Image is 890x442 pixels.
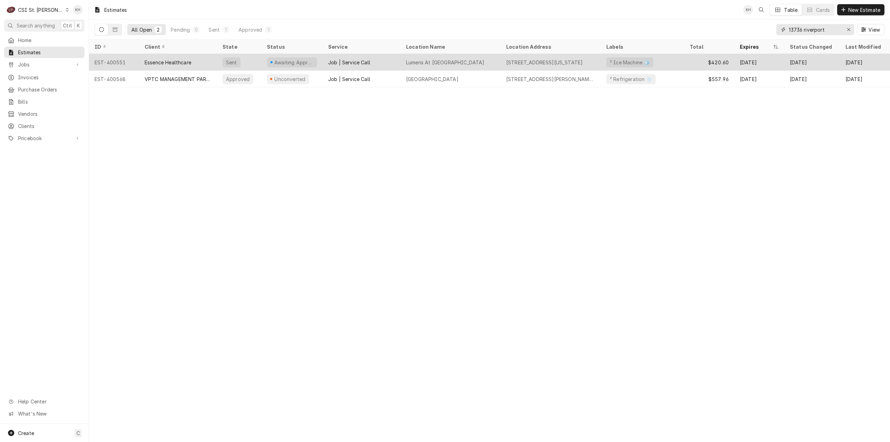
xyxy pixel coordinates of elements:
[63,22,72,29] span: Ctrl
[76,429,80,437] span: C
[18,37,81,44] span: Home
[18,122,81,130] span: Clients
[847,6,882,14] span: New Estimate
[209,26,220,33] div: Sent
[606,43,679,50] div: Labels
[4,408,84,419] a: Go to What's New
[238,26,262,33] div: Approved
[734,54,784,71] div: [DATE]
[77,22,80,29] span: K
[690,43,727,50] div: Total
[743,5,753,15] div: KH
[18,135,71,142] span: Pricebook
[4,84,84,95] a: Purchase Orders
[790,43,834,50] div: Status Changed
[17,22,55,29] span: Search anything
[194,26,198,33] div: 0
[406,43,494,50] div: Location Name
[506,59,583,66] div: [STREET_ADDRESS][US_STATE]
[4,132,84,144] a: Go to Pricebook
[406,75,459,83] div: [GEOGRAPHIC_DATA]
[225,59,238,66] div: Sent
[328,43,394,50] div: Service
[867,26,881,33] span: View
[4,96,84,107] a: Bills
[328,59,370,66] div: Job | Service Call
[837,4,884,15] button: New Estimate
[222,43,256,50] div: State
[18,430,34,436] span: Create
[328,75,370,83] div: Job | Service Call
[18,110,81,118] span: Vendors
[609,59,650,66] div: ² Ice Machine 🧊
[784,71,840,87] div: [DATE]
[6,5,16,15] div: CSI St. Louis's Avatar
[857,24,884,35] button: View
[4,59,84,70] a: Go to Jobs
[266,26,270,33] div: 1
[734,71,784,87] div: [DATE]
[18,86,81,93] span: Purchase Orders
[145,59,191,66] div: Essence Healthcare
[4,47,84,58] a: Estimates
[740,43,772,50] div: Expires
[18,49,81,56] span: Estimates
[18,74,81,81] span: Invoices
[506,75,595,83] div: [STREET_ADDRESS][PERSON_NAME][US_STATE]
[784,54,840,71] div: [DATE]
[784,6,798,14] div: Table
[6,5,16,15] div: C
[131,26,152,33] div: All Open
[843,24,854,35] button: Erase input
[73,5,83,15] div: Kelsey Hetlage's Avatar
[506,43,594,50] div: Location Address
[95,43,132,50] div: ID
[274,75,306,83] div: Unconverted
[4,396,84,407] a: Go to Help Center
[145,75,211,83] div: VPTC MANAGEMENT PARTNERS, LLC
[18,398,80,405] span: Help Center
[756,4,767,15] button: Open search
[4,108,84,120] a: Vendors
[789,24,841,35] input: Keyword search
[18,61,71,68] span: Jobs
[89,71,139,87] div: EST-400568
[274,59,314,66] div: Awaiting Approval
[18,410,80,417] span: What's New
[4,34,84,46] a: Home
[840,71,890,87] div: [DATE]
[816,6,830,14] div: Cards
[4,19,84,32] button: Search anythingCtrlK
[406,59,484,66] div: Lumeris At [GEOGRAPHIC_DATA]
[145,43,210,50] div: Client
[156,26,160,33] div: 2
[18,98,81,105] span: Bills
[609,75,653,83] div: ² Refrigeration ❄️
[224,26,228,33] div: 1
[225,75,250,83] div: Approved
[684,54,734,71] div: $420.60
[743,5,753,15] div: Kelsey Hetlage's Avatar
[89,54,139,71] div: EST-400551
[4,72,84,83] a: Invoices
[18,6,63,14] div: CSI St. [PERSON_NAME]
[73,5,83,15] div: KH
[840,54,890,71] div: [DATE]
[171,26,190,33] div: Pending
[845,43,883,50] div: Last Modified
[4,120,84,132] a: Clients
[684,71,734,87] div: $557.96
[267,43,316,50] div: Status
